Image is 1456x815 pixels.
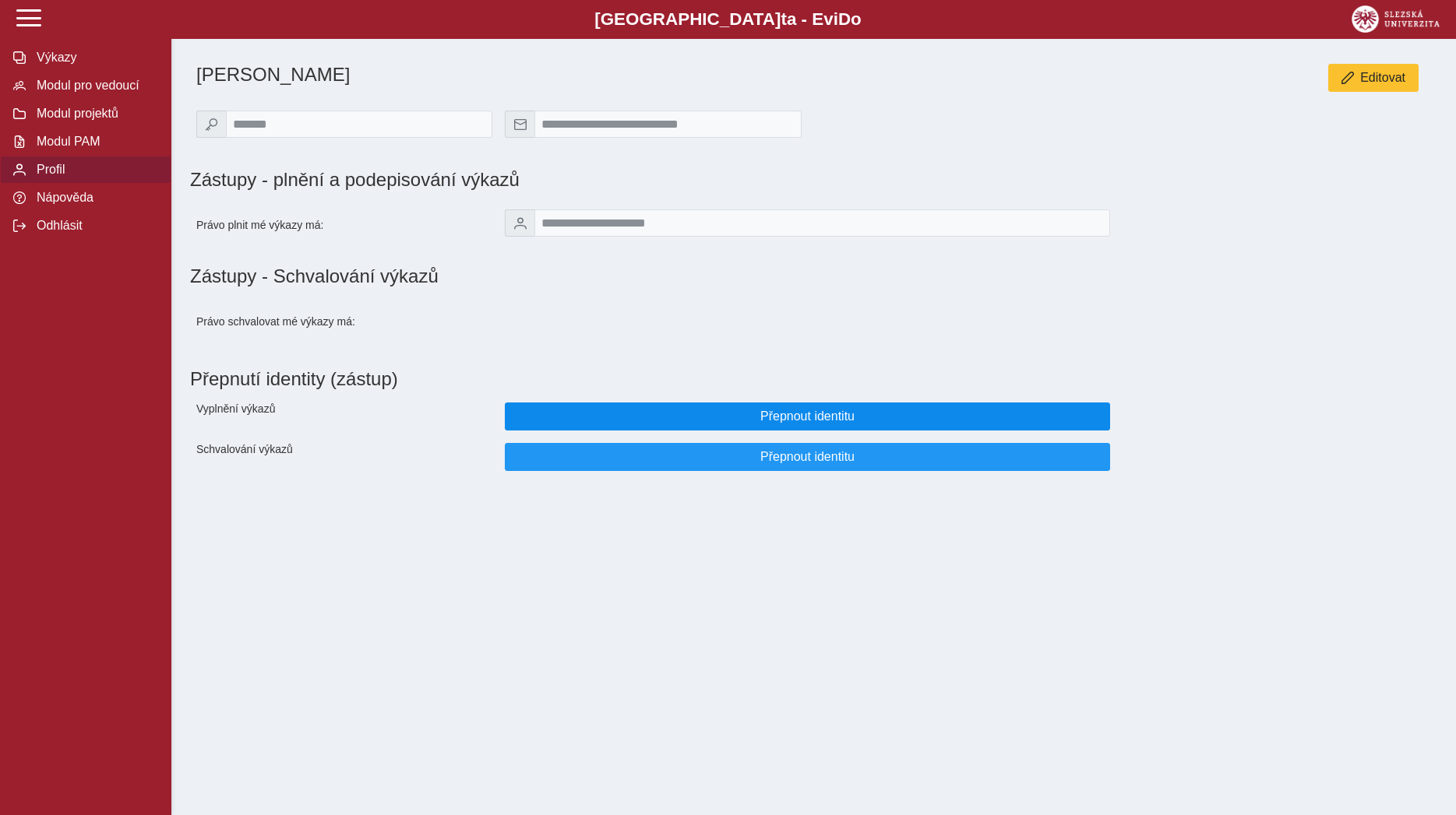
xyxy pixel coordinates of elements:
[518,409,1097,423] span: Přepnout identitu
[190,362,1425,396] h1: Přepnutí identity (zástup)
[32,219,158,233] span: Odhlásit
[32,191,158,205] span: Nápověda
[505,443,1110,471] button: Přepnout identitu
[190,300,499,343] div: Právo schvalovat mé výkazy má:
[190,169,1007,191] h1: Zástupy - plnění a podepisování výkazů
[505,402,1110,430] button: Přepnout identitu
[518,450,1097,464] span: Přepnout identitu
[190,437,499,477] div: Schvalování výkazů
[190,203,499,247] div: Právo plnit mé výkazy má:
[32,107,158,121] span: Modul projektů
[32,51,158,65] span: Výkazy
[190,265,1437,287] h1: Zástupy - Schvalování výkazů
[47,9,1409,30] b: [GEOGRAPHIC_DATA] a - Evi
[1328,64,1419,92] button: Editovat
[1352,5,1440,33] img: logo_web_su.png
[1360,71,1405,85] span: Editovat
[32,163,158,177] span: Profil
[838,9,851,29] span: D
[32,135,158,149] span: Modul PAM
[781,9,786,29] span: t
[32,79,158,93] span: Modul pro vedoucí
[851,9,862,29] span: o
[190,396,499,437] div: Vyplnění výkazů
[196,64,1007,86] h1: [PERSON_NAME]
